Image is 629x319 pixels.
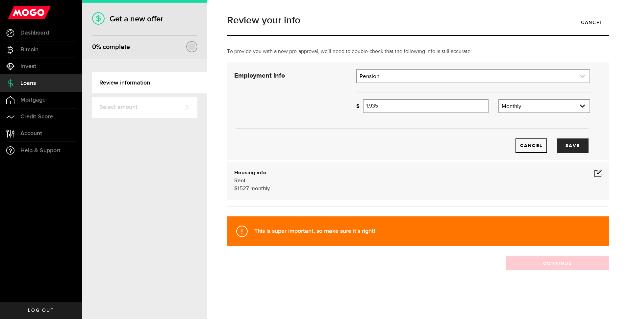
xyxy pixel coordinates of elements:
span: Mortgage [20,97,46,103]
span: Invest [20,63,36,69]
b: Housing info [234,170,266,176]
span: Account [20,131,42,136]
span: Credit Score [20,114,53,120]
div: % complete [92,41,130,53]
span: Bitcoin [20,47,38,53]
span: 1527 [238,186,249,191]
span: Loans [20,80,36,86]
span: Rent [234,178,245,184]
span: Log out [28,308,54,313]
button: Save [557,138,589,153]
a: Cancel [574,15,609,29]
span: Help & Support [20,148,61,154]
span: monthly [250,186,270,191]
a: expand select [357,70,590,83]
h1: Review your info [227,15,609,25]
p: To provide you with a new pre-approval, we'll need to double-check that the following info is sti... [227,48,609,56]
a: Select amount [92,97,197,118]
h1: Get a new offer [92,14,197,24]
span: 0 [92,43,96,51]
button: Continue [506,256,609,270]
button: Cancel [516,138,547,153]
span: Dashboard [20,30,49,36]
span: $ [234,186,238,191]
a: expand select [499,100,590,112]
button: Open LiveChat chat widget [5,3,25,22]
strong: This is super important, so make sure it's right! [254,228,375,234]
strong: Employment info [234,72,285,79]
a: Review information [92,72,207,93]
